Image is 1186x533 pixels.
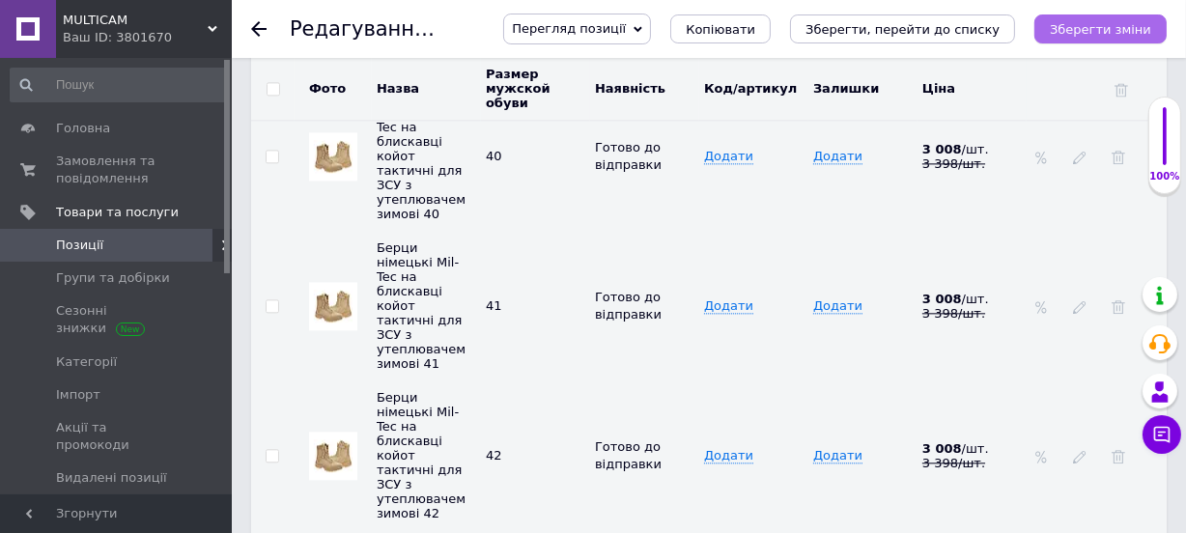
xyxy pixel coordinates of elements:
[58,180,224,200] li: шнурки - 100% Поліестер
[377,240,466,371] span: Назву успадковано від основного товару
[813,149,862,164] span: Додати
[1149,170,1180,183] div: 100%
[56,153,179,187] span: Замовлення та повідомлення
[486,448,502,463] span: 42
[56,469,167,487] span: Видалені позиції
[58,140,224,160] li: блискавка - YKK
[704,298,753,314] span: Додати
[704,448,753,463] span: Додати
[56,269,170,287] span: Групи та добірки
[486,68,551,111] span: Размер мужской обуви
[922,292,962,306] b: 3 008
[63,12,208,29] span: MULTICAM
[595,439,662,471] span: Готово до відправки
[251,21,267,37] div: Повернутися назад
[58,200,224,220] li: утеплитель - Thinsulate™
[63,29,232,46] div: Ваш ID: 3801670
[58,40,224,60] li: усиленная зона пятки
[922,441,962,456] b: 3 008
[58,19,224,40] li: 9-позиційна шнурівка
[595,140,662,172] span: Готово до відправки
[58,40,224,60] li: посилена зона п’ятки
[808,58,918,122] th: Залишки
[58,220,224,280] li: верх - 100% Натуральна шкіра (замша зі шкіри корови) та 100% Поліестер
[1050,22,1151,37] i: Зберегти зміни
[1148,97,1181,194] div: 100% Якість заповнення
[377,91,466,221] span: Назву успадковано від основного товару
[512,21,626,36] span: Перегляд позиції
[58,99,224,120] li: матеріали:
[922,441,993,456] div: / шт.
[1143,415,1181,454] button: Чат з покупцем
[58,120,224,140] li: підошва - Гума
[922,292,993,306] div: / шт.
[56,120,110,137] span: Головна
[704,149,753,164] span: Додати
[295,58,372,122] th: Фото
[58,140,224,160] li: молния - YKK
[56,302,179,337] span: Сезонні знижки
[686,22,755,37] span: Копіювати
[813,448,862,463] span: Додати
[790,14,1015,43] button: Зберегти, перейти до списку
[58,180,224,200] li: шнурки - 100% Полиэстер
[813,298,862,314] span: Додати
[922,142,993,156] div: / шт.
[58,160,224,181] li: устілка - [PERSON_NAME]
[377,390,466,520] span: Назву успадковано від основного товару
[922,456,993,470] div: 3 398 / шт.
[58,19,224,40] li: 9-позиционная шнуровка
[486,298,502,313] span: 41
[58,160,224,181] li: стелька - [PERSON_NAME]
[56,353,117,371] span: Категорії
[58,120,224,140] li: подошва - Резина
[590,58,699,122] th: Наявність
[58,220,224,280] li: верх – 100% Натуральная кожа (замша из кожи коровы) и 100% Полиэстер
[805,22,1000,37] i: Зберегти, перейти до списку
[56,204,179,221] span: Товари та послуги
[58,99,224,120] li: материалы:
[58,200,224,220] li: утеплювач - Thinsulate™
[922,306,993,321] div: 3 398 / шт.
[486,149,502,163] span: 40
[372,58,481,122] th: Назва
[58,60,224,100] li: бокова блискавка для швидкого одягання
[918,58,1027,122] th: Ціна
[1034,14,1167,43] button: Зберегти зміни
[10,68,227,102] input: Пошук
[58,60,224,100] li: боковая молния для быстрого одевания
[670,14,771,43] button: Копіювати
[56,386,100,404] span: Імпорт
[595,290,662,322] span: Готово до відправки
[922,142,962,156] b: 3 008
[56,237,103,254] span: Позиції
[56,419,179,454] span: Акції та промокоди
[922,156,993,171] div: 3 398 / шт.
[699,58,808,122] th: Код/артикул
